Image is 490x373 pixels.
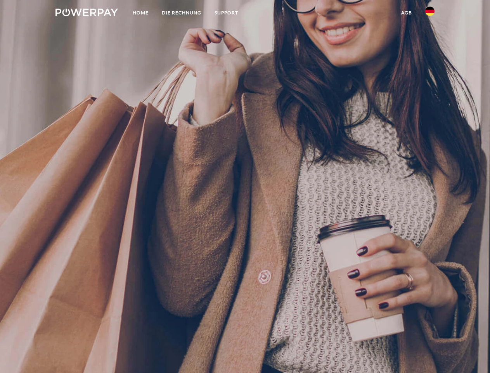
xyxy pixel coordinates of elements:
[55,9,118,16] img: logo-powerpay-white.svg
[425,7,435,16] img: de
[395,6,419,20] a: agb
[208,6,245,20] a: SUPPORT
[126,6,155,20] a: Home
[155,6,208,20] a: DIE RECHNUNG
